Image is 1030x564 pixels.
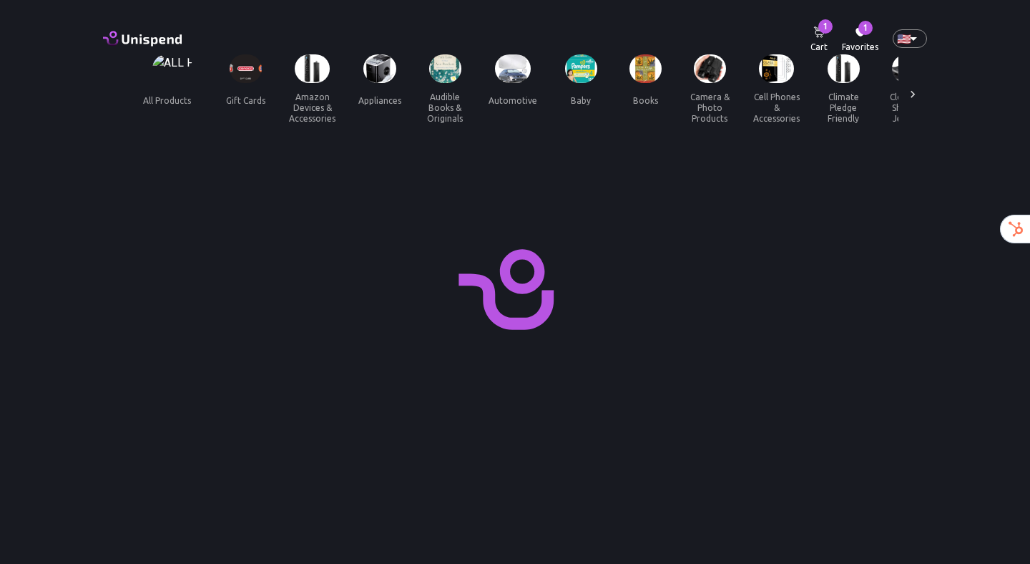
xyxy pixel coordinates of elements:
[363,54,396,84] img: Appliances
[811,83,875,132] button: climate pledge friendly
[858,21,873,35] span: 1
[429,54,461,84] img: Audible Books & Originals
[565,54,597,84] img: Baby
[828,54,860,84] img: Climate Pledge Friendly
[897,30,904,47] p: 🇺🇸
[759,54,794,84] img: Cell Phones & Accessories
[132,83,202,117] button: all products
[413,83,477,132] button: audible books & originals
[629,54,662,84] img: Books
[295,54,330,84] img: Amazon Devices & Accessories
[549,83,613,117] button: baby
[892,54,924,84] img: Clothing, Shoes & Jewelry
[810,40,828,54] span: Cart
[893,29,927,48] div: 🇺🇸
[742,83,811,132] button: cell phones & accessories
[495,54,531,84] img: Automotive
[347,83,413,117] button: appliances
[152,54,193,84] img: ALL PRODUCTS
[278,83,347,132] button: amazon devices & accessories
[613,83,677,117] button: books
[477,83,549,117] button: automotive
[694,54,726,84] img: Camera & Photo Products
[818,19,833,34] span: 1
[875,83,940,132] button: clothing, shoes & jewelry
[213,83,278,117] button: gift cards
[230,54,262,84] img: Gift Cards
[842,40,878,54] span: Favorites
[443,210,587,354] div: animation
[677,83,742,132] button: camera & photo products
